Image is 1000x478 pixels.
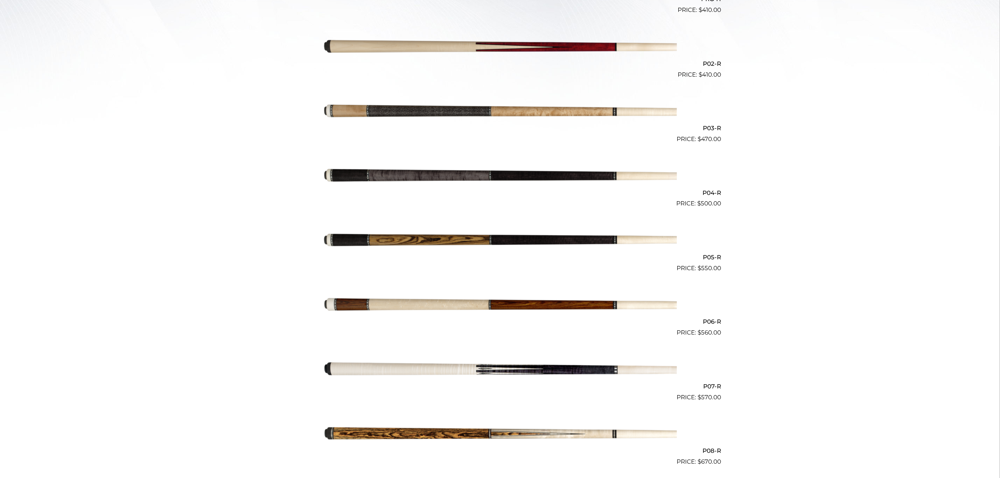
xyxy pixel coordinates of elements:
[698,458,721,465] bdi: 670.00
[698,265,701,272] span: $
[279,315,721,328] h2: P06-R
[698,135,701,142] span: $
[698,135,721,142] bdi: 470.00
[323,211,677,270] img: P05-R
[698,329,721,336] bdi: 560.00
[279,122,721,135] h2: P03-R
[279,251,721,263] h2: P05-R
[279,444,721,457] h2: P08-R
[699,71,702,78] span: $
[323,340,677,399] img: P07-R
[698,394,701,401] span: $
[323,276,677,335] img: P06-R
[323,405,677,464] img: P08-R
[279,380,721,393] h2: P07-R
[279,57,721,70] h2: P02-R
[698,394,721,401] bdi: 570.00
[279,17,721,79] a: P02-R $410.00
[698,329,701,336] span: $
[279,340,721,402] a: P07-R $570.00
[279,211,721,273] a: P05-R $550.00
[698,265,721,272] bdi: 550.00
[279,405,721,466] a: P08-R $670.00
[323,17,677,76] img: P02-R
[279,147,721,208] a: P04-R $500.00
[699,71,721,78] bdi: 410.00
[279,82,721,144] a: P03-R $470.00
[699,6,721,13] bdi: 410.00
[698,200,701,207] span: $
[323,82,677,141] img: P03-R
[698,458,701,465] span: $
[279,276,721,337] a: P06-R $560.00
[699,6,702,13] span: $
[698,200,721,207] bdi: 500.00
[279,186,721,199] h2: P04-R
[323,147,677,205] img: P04-R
